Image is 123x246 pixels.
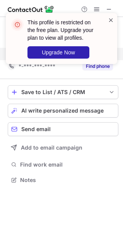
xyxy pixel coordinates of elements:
span: Send email [21,126,51,132]
button: Upgrade Now [27,46,89,59]
button: Send email [8,122,118,136]
button: Notes [8,175,118,185]
button: save-profile-one-click [8,85,118,99]
div: Save to List / ATS / CRM [21,89,105,95]
button: AI write personalized message [8,104,118,118]
span: AI write personalized message [21,108,104,114]
img: error [11,19,24,31]
header: This profile is restricted on the free plan. Upgrade your plan to view all profiles. [27,19,99,42]
span: Upgrade Now [42,49,75,56]
button: Find work email [8,159,118,170]
span: Notes [20,177,115,184]
span: Add to email campaign [21,145,82,151]
img: ContactOut v5.3.10 [8,5,54,14]
button: Add to email campaign [8,141,118,155]
span: Find work email [20,161,115,168]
